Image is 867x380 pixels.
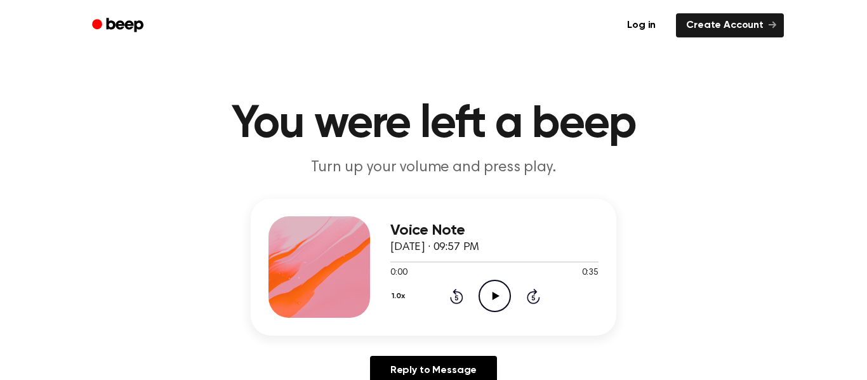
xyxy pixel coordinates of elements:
h3: Voice Note [390,222,599,239]
button: 1.0x [390,285,409,307]
a: Create Account [676,13,784,37]
h1: You were left a beep [109,102,758,147]
span: [DATE] · 09:57 PM [390,242,479,253]
p: Turn up your volume and press play. [190,157,677,178]
span: 0:35 [582,266,599,280]
span: 0:00 [390,266,407,280]
a: Log in [614,11,668,40]
a: Beep [83,13,155,38]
